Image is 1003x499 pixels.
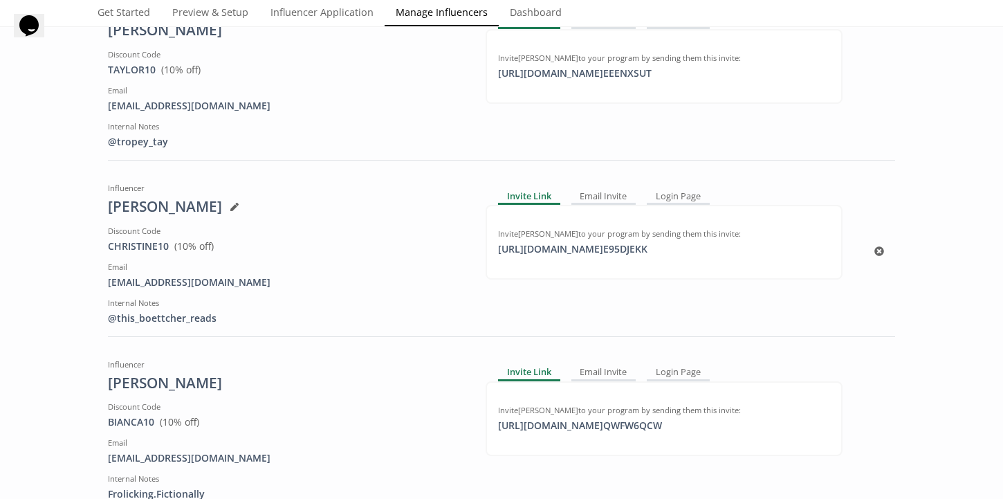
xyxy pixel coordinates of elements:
[647,188,710,205] div: Login Page
[161,63,201,76] span: ( 10 % off)
[498,365,560,381] div: Invite Link
[571,365,636,381] div: Email Invite
[108,262,465,273] div: Email
[108,239,169,253] a: CHRISTINE10
[108,359,465,370] div: Influencer
[108,63,156,76] a: TAYLOR10
[498,228,830,239] div: Invite [PERSON_NAME] to your program by sending them this invite:
[108,415,154,428] a: BIANCA10
[174,239,214,253] span: ( 10 % off)
[490,66,660,80] div: [URL][DOMAIN_NAME] EEENXSUT
[160,415,199,428] span: ( 10 % off)
[108,99,465,113] div: [EMAIL_ADDRESS][DOMAIN_NAME]
[108,473,465,484] div: Internal Notes
[108,85,465,96] div: Email
[108,121,465,132] div: Internal Notes
[108,183,465,194] div: Influencer
[490,419,670,433] div: [URL][DOMAIN_NAME] QWFW6QCW
[108,451,465,465] div: [EMAIL_ADDRESS][DOMAIN_NAME]
[108,298,465,309] div: Internal Notes
[498,405,830,416] div: Invite [PERSON_NAME] to your program by sending them this invite:
[647,365,710,381] div: Login Page
[571,188,636,205] div: Email Invite
[108,226,465,237] div: Discount Code
[108,275,465,289] div: [EMAIL_ADDRESS][DOMAIN_NAME]
[498,53,830,64] div: Invite [PERSON_NAME] to your program by sending them this invite:
[108,49,465,60] div: Discount Code
[108,401,465,412] div: Discount Code
[108,437,465,448] div: Email
[108,197,465,217] div: [PERSON_NAME]
[108,373,465,394] div: [PERSON_NAME]
[498,188,560,205] div: Invite Link
[108,135,465,149] div: @tropey_tay
[14,14,58,55] iframe: chat widget
[108,20,465,41] div: [PERSON_NAME]
[108,311,465,325] div: @this_boettcher_reads
[490,242,656,256] div: [URL][DOMAIN_NAME] E95DJEKK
